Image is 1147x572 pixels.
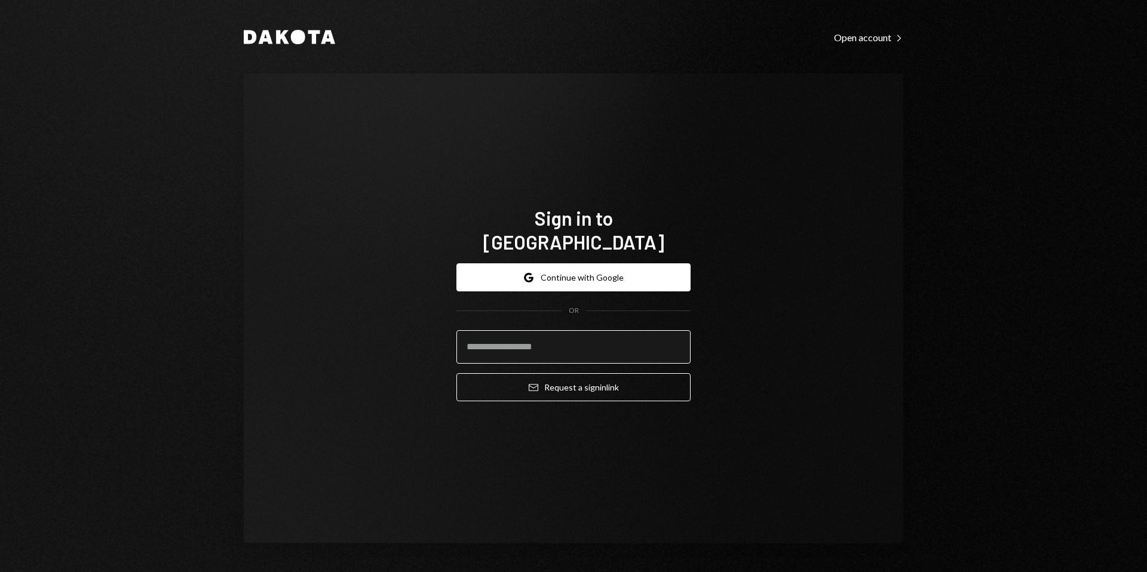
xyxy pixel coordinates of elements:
div: OR [569,306,579,316]
button: Continue with Google [456,263,691,291]
h1: Sign in to [GEOGRAPHIC_DATA] [456,206,691,254]
button: Request a signinlink [456,373,691,401]
div: Open account [834,32,903,44]
a: Open account [834,30,903,44]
